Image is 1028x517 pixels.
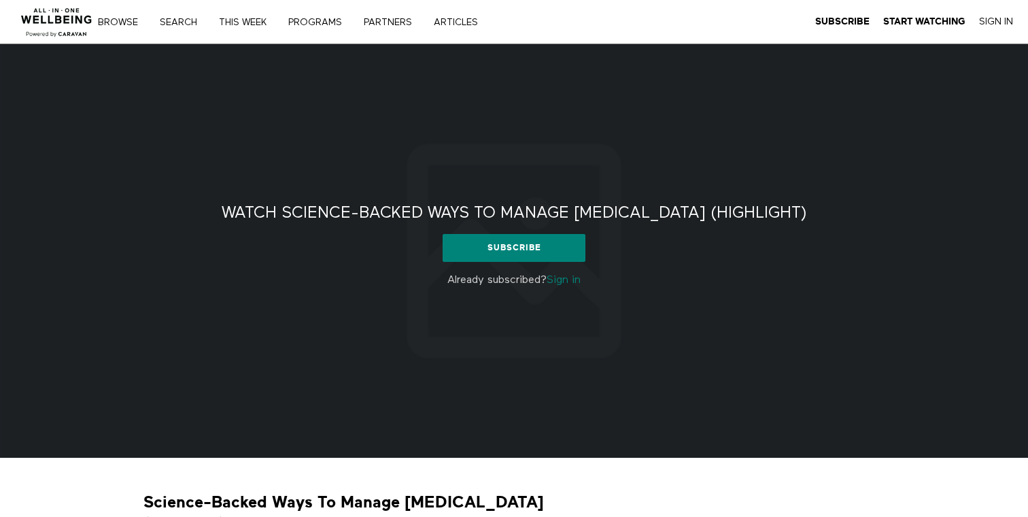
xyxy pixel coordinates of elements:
[93,18,152,27] a: Browse
[815,16,870,28] a: Subscribe
[547,275,581,286] a: Sign in
[359,18,426,27] a: PARTNERS
[883,16,965,28] a: Start Watching
[365,272,664,288] p: Already subscribed?
[815,16,870,27] strong: Subscribe
[883,16,965,27] strong: Start Watching
[155,18,211,27] a: Search
[214,18,281,27] a: THIS WEEK
[443,234,586,261] a: Subscribe
[107,15,506,29] nav: Primary
[979,16,1013,28] a: Sign In
[284,18,356,27] a: PROGRAMS
[222,203,807,224] h2: Watch Science-Backed Ways To Manage [MEDICAL_DATA] (Highlight)
[429,18,492,27] a: ARTICLES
